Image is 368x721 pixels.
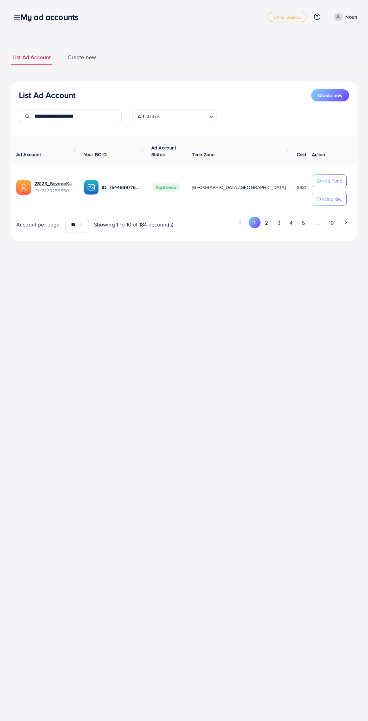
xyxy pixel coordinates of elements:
span: Showing 1 To 10 of 184 account(s) [94,221,173,229]
button: Go to page 2 [261,217,273,229]
span: List Ad Account [13,53,51,61]
span: All status [136,112,162,121]
iframe: Chat [339,691,363,716]
span: Create new [68,53,96,61]
input: Search for option [162,110,206,121]
span: $9319 [297,184,310,191]
span: Time Zone [192,151,215,158]
span: Action [312,151,325,158]
span: Your BC ID [84,151,107,158]
p: ID: 7544669776502816775 [102,183,141,191]
img: ic-ba-acc.ded83a64.svg [84,180,99,195]
span: Ad Account Status [151,144,176,158]
span: Approved [151,183,180,192]
button: Create new [311,89,349,101]
p: Withdraw [322,195,341,203]
span: Cost [297,151,306,158]
ul: Pagination [190,217,352,229]
button: Go to page 4 [285,217,297,229]
button: Go to page 19 [324,217,338,229]
button: Go to page 3 [273,217,285,229]
span: ID: 7229253550679801858 [34,187,73,194]
p: Add Fund [322,177,342,185]
button: Go to page 1 [249,217,261,228]
div: Search for option [132,110,217,123]
h3: List Ad Account [19,90,75,100]
a: 28129_SavageKaert_1683191758544 [34,180,73,187]
div: <span class='underline'>28129_SavageKaert_1683191758544</span></br>7229253550679801858 [34,180,73,194]
button: Withdraw [312,193,347,206]
button: Go to next page [340,217,352,228]
span: [GEOGRAPHIC_DATA]/[GEOGRAPHIC_DATA] [192,184,286,191]
button: Add Fund [312,174,347,187]
span: Account per page [16,221,60,229]
button: Go to page 5 [297,217,309,229]
span: Ad Account [16,151,41,158]
span: Create new [318,92,342,99]
img: ic-ads-acc.e4c84228.svg [16,180,31,195]
h3: My ad accounts [21,12,84,22]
